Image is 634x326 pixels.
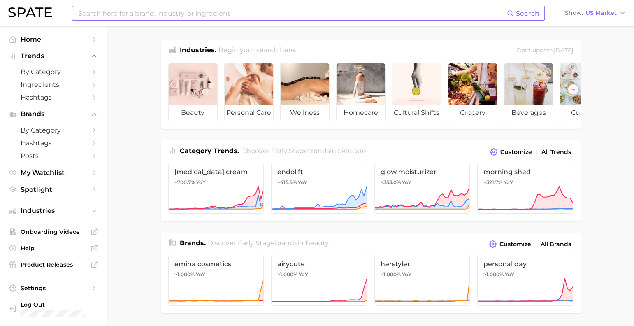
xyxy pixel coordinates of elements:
[7,91,100,104] a: Hashtags
[392,63,441,121] a: cultural shifts
[500,149,532,156] span: Customize
[180,147,239,155] span: Category Trends .
[402,271,411,278] span: YoY
[448,63,497,121] a: grocery
[271,163,367,214] a: endolift+415.5% YoY
[541,149,571,156] span: All Trends
[168,255,264,306] a: emina cosmetics>1,000% YoY
[381,179,401,185] span: +353.0%
[374,255,470,306] a: herstyler>1,000% YoY
[21,110,86,118] span: Brands
[499,241,531,248] span: Customize
[448,105,497,121] span: grocery
[281,105,329,121] span: wellness
[21,207,86,214] span: Industries
[21,68,86,76] span: by Category
[21,93,86,101] span: Hashtags
[517,45,573,56] div: Data update: [DATE]
[180,239,206,247] span: Brands .
[7,33,100,46] a: Home
[7,124,100,137] a: by Category
[21,261,86,268] span: Product Releases
[271,255,367,306] a: airycute>1,000% YoY
[7,242,100,254] a: Help
[7,166,100,179] a: My Watchlist
[168,163,264,214] a: [MEDICAL_DATA] cream+700.7% YoY
[338,147,366,155] span: skincare
[563,8,628,19] button: ShowUS Market
[8,7,52,17] img: SPATE
[218,45,296,56] h2: Begin your search here.
[381,260,464,268] span: herstyler
[337,105,385,121] span: homecare
[504,179,513,186] span: YoY
[541,241,571,248] span: All Brands
[477,163,573,214] a: morning shed+321.7% YoY
[504,105,553,121] span: beverages
[174,260,258,268] span: emina cosmetics
[280,63,330,121] a: wellness
[7,78,100,91] a: Ingredients
[539,239,573,250] a: All Brands
[7,298,100,319] a: Log out. Currently logged in with e-mail doyeon@spate.nyc.
[392,105,441,121] span: cultural shifts
[7,205,100,217] button: Industries
[483,179,502,185] span: +321.7%
[21,139,86,147] span: Hashtags
[174,168,258,176] span: [MEDICAL_DATA] cream
[504,63,553,121] a: beverages
[7,50,100,62] button: Trends
[565,11,583,15] span: Show
[483,168,567,176] span: morning shed
[488,146,534,158] button: Customize
[21,152,86,160] span: Posts
[21,35,86,43] span: Home
[7,258,100,271] a: Product Releases
[7,108,100,120] button: Brands
[560,105,609,121] span: culinary
[241,147,367,155] span: Discover Early Stage trends in .
[21,186,86,193] span: Spotlight
[224,63,274,121] a: personal care
[516,9,539,17] span: Search
[402,179,411,186] span: YoY
[7,282,100,294] a: Settings
[277,179,297,185] span: +415.5%
[196,179,206,186] span: YoY
[21,81,86,88] span: Ingredients
[487,238,533,250] button: Customize
[585,11,617,15] span: US Market
[381,168,464,176] span: glow moisturizer
[483,271,504,277] span: >1,000%
[7,65,100,78] a: by Category
[568,84,578,95] button: Scroll Right
[21,126,86,134] span: by Category
[225,105,273,121] span: personal care
[208,239,330,247] span: Discover Early Stage brands in .
[505,271,514,278] span: YoY
[21,169,86,177] span: My Watchlist
[169,105,217,121] span: beauty
[21,301,94,308] span: Log Out
[483,260,567,268] span: personal day
[277,271,297,277] span: >1,000%
[21,228,86,235] span: Onboarding Videos
[7,149,100,162] a: Posts
[77,6,507,20] input: Search here for a brand, industry, or ingredient
[180,45,216,56] h1: Industries.
[21,244,86,252] span: Help
[174,179,195,185] span: +700.7%
[381,271,401,277] span: >1,000%
[336,63,386,121] a: homecare
[277,260,361,268] span: airycute
[7,226,100,238] a: Onboarding Videos
[7,183,100,196] a: Spotlight
[299,271,308,278] span: YoY
[477,255,573,306] a: personal day>1,000% YoY
[305,239,328,247] span: beauty
[277,168,361,176] span: endolift
[168,63,218,121] a: beauty
[298,179,307,186] span: YoY
[7,137,100,149] a: Hashtags
[174,271,195,277] span: >1,000%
